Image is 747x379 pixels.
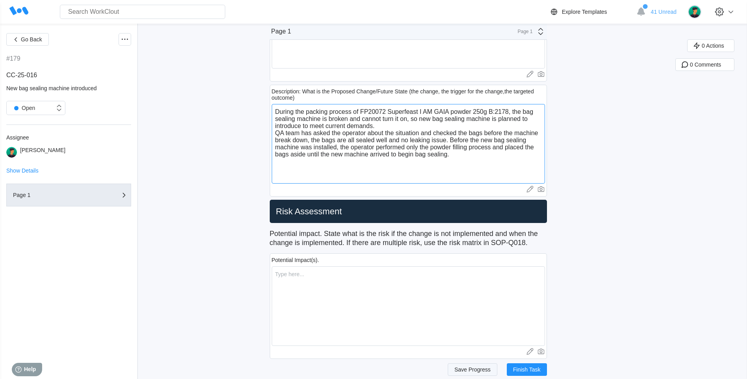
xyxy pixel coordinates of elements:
[271,28,291,35] div: Page 1
[651,9,677,15] span: 41 Unread
[6,33,49,46] button: Go Back
[6,147,17,158] img: user.png
[6,72,37,78] span: CC-25-016
[270,226,547,250] p: Potential impact. State what is the risk if the change is not implemented and when the change is ...
[687,39,734,52] button: 0 Actions
[513,367,541,372] span: Finish Task
[20,147,65,158] div: [PERSON_NAME]
[272,88,545,101] div: Description: What is the Proposed Change/Future State (the change, the trigger for the change,the...
[272,104,545,184] textarea: During the packing process of FP20072 Superfeast I AM GAIA powder 250g B:2178, the bag sealing ma...
[13,192,92,198] div: Page 1
[675,58,734,71] button: 0 Comments
[688,5,701,19] img: user.png
[6,134,131,141] div: Assignee
[454,367,491,372] span: Save Progress
[507,363,547,376] button: Finish Task
[690,62,721,67] span: 0 Comments
[21,37,42,42] span: Go Back
[11,102,35,113] div: Open
[6,85,131,91] div: New bag sealing machine introduced
[6,168,39,173] button: Show Details
[513,29,533,34] div: Page 1
[272,257,319,263] div: Potential Impact(s).
[6,55,20,62] div: #179
[273,206,544,217] h2: Risk Assessment
[702,43,724,48] span: 0 Actions
[448,363,497,376] button: Save Progress
[562,9,607,15] div: Explore Templates
[6,184,131,206] button: Page 1
[549,7,632,17] a: Explore Templates
[60,5,225,19] input: Search WorkClout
